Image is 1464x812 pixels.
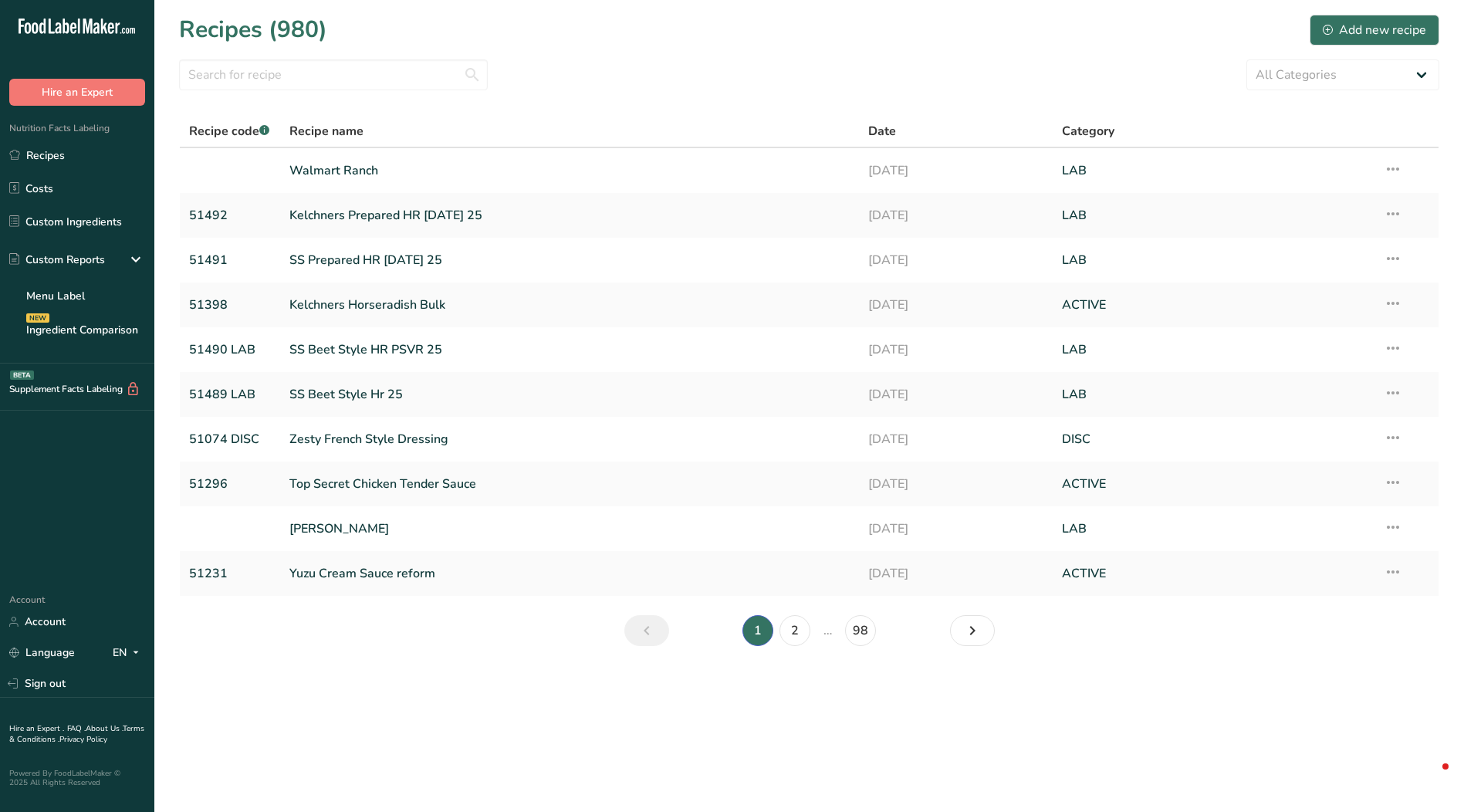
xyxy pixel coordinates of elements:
a: Walmart Ranch [289,154,850,187]
button: Hire an Expert [9,79,145,106]
a: 51490 LAB [189,333,271,366]
a: LAB [1062,333,1365,366]
a: Page 2. [779,615,810,646]
a: [PERSON_NAME] [289,513,850,545]
a: [DATE] [868,423,1043,455]
span: Category [1062,122,1114,140]
div: Powered By FoodLabelMaker © 2025 All Rights Reserved [9,769,145,787]
a: 51491 [189,244,271,276]
a: 51296 [189,468,271,500]
a: Top Secret Chicken Tender Sauce [289,468,850,500]
div: BETA [10,370,34,380]
div: EN [113,644,145,662]
a: Privacy Policy [59,734,107,745]
a: DISC [1062,423,1365,455]
a: ACTIVE [1062,557,1365,590]
a: 51231 [189,557,271,590]
a: LAB [1062,378,1365,411]
iframe: Intercom live chat [1412,760,1449,797]
a: [DATE] [868,154,1043,187]
a: [DATE] [868,333,1043,366]
a: 51489 LAB [189,378,271,411]
span: Recipe code [189,123,269,140]
a: [DATE] [868,468,1043,500]
a: SS Prepared HR [DATE] 25 [289,244,850,276]
a: Previous page [624,615,669,646]
a: [DATE] [868,289,1043,321]
a: LAB [1062,244,1365,276]
a: 51398 [189,289,271,321]
a: LAB [1062,154,1365,187]
a: [DATE] [868,244,1043,276]
div: Add new recipe [1323,21,1426,39]
a: LAB [1062,199,1365,232]
a: Terms & Conditions . [9,723,144,745]
a: [DATE] [868,199,1043,232]
input: Search for recipe [179,59,488,90]
a: Next page [950,615,995,646]
a: [DATE] [868,557,1043,590]
a: Zesty French Style Dressing [289,423,850,455]
div: Custom Reports [9,252,105,268]
a: ACTIVE [1062,468,1365,500]
a: Hire an Expert . [9,723,64,734]
a: ACTIVE [1062,289,1365,321]
a: Language [9,639,75,666]
button: Add new recipe [1310,15,1439,46]
span: Date [868,122,896,140]
a: Kelchners Horseradish Bulk [289,289,850,321]
a: [DATE] [868,513,1043,545]
h1: Recipes (980) [179,12,327,47]
span: Recipe name [289,122,363,140]
a: SS Beet Style Hr 25 [289,378,850,411]
a: SS Beet Style HR PSVR 25 [289,333,850,366]
a: About Us . [86,723,123,734]
a: LAB [1062,513,1365,545]
a: 51074 DISC [189,423,271,455]
a: 51492 [189,199,271,232]
a: FAQ . [67,723,86,734]
a: Kelchners Prepared HR [DATE] 25 [289,199,850,232]
a: Page 98. [845,615,876,646]
a: Yuzu Cream Sauce reform [289,557,850,590]
a: [DATE] [868,378,1043,411]
div: NEW [26,313,49,323]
